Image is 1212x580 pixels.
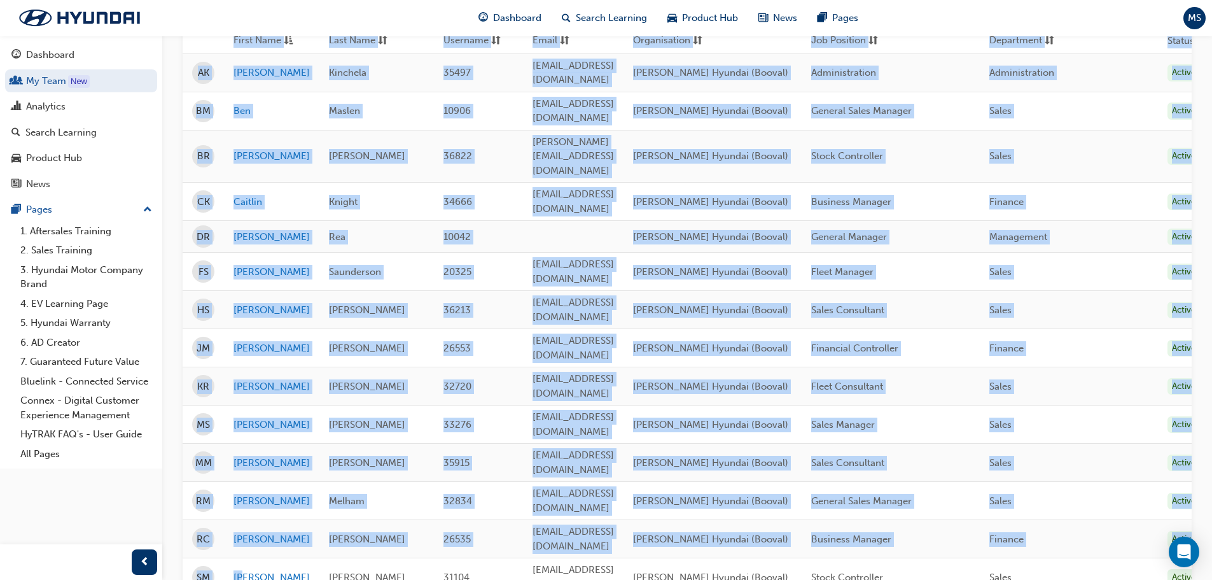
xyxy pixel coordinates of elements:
[478,10,488,26] span: guage-icon
[989,196,1024,208] span: Finance
[197,303,209,318] span: HS
[197,379,209,394] span: KR
[11,127,20,139] span: search-icon
[868,33,878,49] span: sorting-icon
[811,419,875,430] span: Sales Manager
[552,5,657,31] a: search-iconSearch Learning
[533,373,614,399] span: [EMAIL_ADDRESS][DOMAIN_NAME]
[284,33,293,49] span: asc-icon
[811,495,912,507] span: General Sales Manager
[633,304,788,316] span: [PERSON_NAME] Hyundai (Booval)
[773,11,797,25] span: News
[811,534,891,545] span: Business Manager
[143,202,152,218] span: up-icon
[818,10,827,26] span: pages-icon
[682,11,738,25] span: Product Hub
[1167,455,1201,472] div: Active
[1167,531,1201,548] div: Active
[378,33,387,49] span: sorting-icon
[533,33,603,49] button: Emailsorting-icon
[15,425,157,444] a: HyTRAK FAQ's - User Guide
[633,266,788,278] span: [PERSON_NAME] Hyundai (Booval)
[693,33,702,49] span: sorting-icon
[329,67,366,78] span: Kinchela
[15,352,157,372] a: 7. Guaranteed Future Value
[1167,264,1201,281] div: Active
[989,381,1012,392] span: Sales
[633,419,788,430] span: [PERSON_NAME] Hyundai (Booval)
[443,33,513,49] button: Usernamesorting-icon
[233,104,310,118] a: Ben
[633,495,788,507] span: [PERSON_NAME] Hyundai (Booval)
[197,195,210,209] span: CK
[233,494,310,509] a: [PERSON_NAME]
[26,202,52,217] div: Pages
[26,99,66,114] div: Analytics
[633,343,788,354] span: [PERSON_NAME] Hyundai (Booval)
[197,230,210,244] span: DR
[15,313,157,333] a: 5. Hyundai Warranty
[1045,33,1054,49] span: sorting-icon
[811,231,887,243] span: General Manager
[633,33,690,49] span: Organisation
[667,10,677,26] span: car-icon
[633,381,788,392] span: [PERSON_NAME] Hyundai (Booval)
[15,222,157,241] a: 1. Aftersales Training
[560,33,569,49] span: sorting-icon
[1167,103,1201,120] div: Active
[329,105,360,117] span: Maslen
[11,101,21,113] span: chart-icon
[5,198,157,222] button: Pages
[197,418,210,432] span: MS
[443,343,471,354] span: 26553
[15,260,157,294] a: 3. Hyundai Motor Company Brand
[11,76,21,87] span: people-icon
[633,67,788,78] span: [PERSON_NAME] Hyundai (Booval)
[493,11,541,25] span: Dashboard
[989,304,1012,316] span: Sales
[233,418,310,432] a: [PERSON_NAME]
[15,372,157,392] a: Bluelink - Connected Service
[6,4,153,31] img: Trak
[811,150,883,162] span: Stock Controller
[758,10,768,26] span: news-icon
[1169,537,1199,567] div: Open Intercom Messenger
[811,381,883,392] span: Fleet Consultant
[443,231,471,243] span: 10042
[533,33,557,49] span: Email
[233,195,310,209] a: Caitlin
[329,457,405,469] span: [PERSON_NAME]
[329,196,358,208] span: Knight
[197,149,210,164] span: BR
[989,33,1059,49] button: Departmentsorting-icon
[1188,11,1201,25] span: MS
[562,10,571,26] span: search-icon
[5,95,157,118] a: Analytics
[657,5,748,31] a: car-iconProduct Hub
[989,457,1012,469] span: Sales
[633,196,788,208] span: [PERSON_NAME] Hyundai (Booval)
[5,146,157,170] a: Product Hub
[443,266,471,278] span: 20325
[15,391,157,425] a: Connex - Digital Customer Experience Management
[15,444,157,464] a: All Pages
[443,457,470,469] span: 35915
[533,297,614,323] span: [EMAIL_ADDRESS][DOMAIN_NAME]
[329,231,345,243] span: Rea
[633,150,788,162] span: [PERSON_NAME] Hyundai (Booval)
[533,526,614,552] span: [EMAIL_ADDRESS][DOMAIN_NAME]
[25,125,97,140] div: Search Learning
[443,381,471,392] span: 32720
[5,41,157,198] button: DashboardMy TeamAnalyticsSearch LearningProduct HubNews
[196,104,211,118] span: BM
[26,177,50,192] div: News
[989,33,1042,49] span: Department
[68,75,90,88] div: Tooltip anchor
[533,449,614,476] span: [EMAIL_ADDRESS][DOMAIN_NAME]
[233,265,310,279] a: [PERSON_NAME]
[329,33,375,49] span: Last Name
[633,33,703,49] button: Organisationsorting-icon
[1167,302,1201,319] div: Active
[198,66,209,80] span: AK
[1167,34,1194,48] th: Status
